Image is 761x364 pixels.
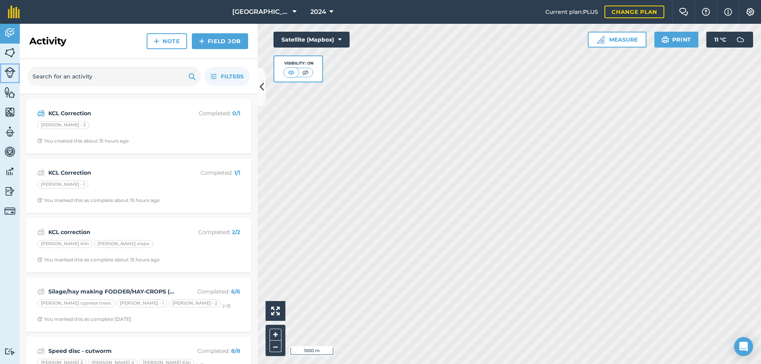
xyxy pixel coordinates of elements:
button: + [270,329,281,341]
img: Four arrows, one pointing top left, one top right, one bottom right and the last bottom left [271,307,280,315]
button: 11 °C [706,32,753,48]
div: You marked this as complete about 15 hours ago [37,257,160,263]
div: Open Intercom Messenger [734,337,753,356]
img: svg+xml;base64,PHN2ZyB4bWxucz0iaHR0cDovL3d3dy53My5vcmcvMjAwMC9zdmciIHdpZHRoPSI1MCIgaGVpZ2h0PSI0MC... [286,69,296,76]
img: Clock with arrow pointing clockwise [37,198,42,203]
strong: KCL Correction [48,168,174,177]
div: [PERSON_NAME] Kiln [37,240,92,248]
button: Print [654,32,699,48]
div: You marked this as complete about 15 hours ago [37,197,160,204]
img: Clock with arrow pointing clockwise [37,257,42,262]
img: svg+xml;base64,PD94bWwgdmVyc2lvbj0iMS4wIiBlbmNvZGluZz0idXRmLTgiPz4KPCEtLSBHZW5lcmF0b3I6IEFkb2JlIE... [37,168,45,177]
a: Field Job [192,33,248,49]
h2: Activity [29,35,66,48]
div: [PERSON_NAME] - 2 [169,299,221,307]
img: Clock with arrow pointing clockwise [37,316,42,322]
img: Two speech bubbles overlapping with the left bubble in the forefront [679,8,688,16]
img: svg+xml;base64,PD94bWwgdmVyc2lvbj0iMS4wIiBlbmNvZGluZz0idXRmLTgiPz4KPCEtLSBHZW5lcmF0b3I6IEFkb2JlIE... [4,348,15,355]
span: Filters [221,72,244,81]
a: KCL CorrectionCompleted: 0/1[PERSON_NAME] - 2Clock with arrow pointing clockwiseYou created this ... [31,104,247,149]
img: Ruler icon [597,36,604,44]
img: svg+xml;base64,PD94bWwgdmVyc2lvbj0iMS4wIiBlbmNvZGluZz0idXRmLTgiPz4KPCEtLSBHZW5lcmF0b3I6IEFkb2JlIE... [732,32,748,48]
strong: KCL Correction [48,109,174,118]
img: svg+xml;base64,PHN2ZyB4bWxucz0iaHR0cDovL3d3dy53My5vcmcvMjAwMC9zdmciIHdpZHRoPSIxNCIgaGVpZ2h0PSIyNC... [199,36,205,46]
div: You marked this as complete [DATE] [37,316,131,322]
img: svg+xml;base64,PD94bWwgdmVyc2lvbj0iMS4wIiBlbmNvZGluZz0idXRmLTgiPz4KPCEtLSBHZW5lcmF0b3I6IEFkb2JlIE... [4,166,15,177]
strong: 8 / 8 [231,347,240,354]
a: KCL CorrectionCompleted: 1/1[PERSON_NAME] - 1Clock with arrow pointing clockwiseYou marked this a... [31,163,247,208]
div: Visibility: On [283,60,314,67]
strong: Silage/hay making FODDER/HAY-CROPS (DRY) [48,287,174,296]
p: Completed : [177,109,240,118]
img: svg+xml;base64,PD94bWwgdmVyc2lvbj0iMS4wIiBlbmNvZGluZz0idXRmLTgiPz4KPCEtLSBHZW5lcmF0b3I6IEFkb2JlIE... [37,227,45,237]
img: Clock with arrow pointing clockwise [37,138,42,143]
a: Silage/hay making FODDER/HAY-CROPS (DRY)Completed: 6/6[PERSON_NAME] cypress trees[PERSON_NAME] - ... [31,282,247,327]
img: svg+xml;base64,PD94bWwgdmVyc2lvbj0iMS4wIiBlbmNvZGluZz0idXRmLTgiPz4KPCEtLSBHZW5lcmF0b3I6IEFkb2JlIE... [4,126,15,138]
img: svg+xml;base64,PD94bWwgdmVyc2lvbj0iMS4wIiBlbmNvZGluZz0idXRmLTgiPz4KPCEtLSBHZW5lcmF0b3I6IEFkb2JlIE... [4,67,15,78]
button: Satellite (Mapbox) [273,32,350,48]
img: svg+xml;base64,PD94bWwgdmVyc2lvbj0iMS4wIiBlbmNvZGluZz0idXRmLTgiPz4KPCEtLSBHZW5lcmF0b3I6IEFkb2JlIE... [37,287,45,296]
button: Measure [588,32,646,48]
strong: 6 / 6 [231,288,240,295]
a: Note [147,33,187,49]
div: [PERSON_NAME] slope [94,240,153,248]
img: svg+xml;base64,PD94bWwgdmVyc2lvbj0iMS4wIiBlbmNvZGluZz0idXRmLTgiPz4KPCEtLSBHZW5lcmF0b3I6IEFkb2JlIE... [4,206,15,217]
img: svg+xml;base64,PD94bWwgdmVyc2lvbj0iMS4wIiBlbmNvZGluZz0idXRmLTgiPz4KPCEtLSBHZW5lcmF0b3I6IEFkb2JlIE... [4,185,15,197]
p: Completed : [177,168,240,177]
strong: KCL correction [48,228,174,236]
small: (+ 3 ) [222,303,231,309]
img: svg+xml;base64,PD94bWwgdmVyc2lvbj0iMS4wIiBlbmNvZGluZz0idXRmLTgiPz4KPCEtLSBHZW5lcmF0b3I6IEFkb2JlIE... [37,109,45,118]
div: [PERSON_NAME] - 1 [116,299,167,307]
span: Current plan : PLUS [545,8,598,16]
strong: 2 / 2 [232,229,240,236]
p: Completed : [177,228,240,236]
img: fieldmargin Logo [8,6,20,18]
input: Search for an activity [28,67,201,86]
span: 2024 [310,7,326,17]
strong: 1 / 1 [234,169,240,176]
a: KCL correctionCompleted: 2/2[PERSON_NAME] Kiln[PERSON_NAME] slopeClock with arrow pointing clockw... [31,223,247,268]
button: Filters [205,67,250,86]
img: svg+xml;base64,PD94bWwgdmVyc2lvbj0iMS4wIiBlbmNvZGluZz0idXRmLTgiPz4KPCEtLSBHZW5lcmF0b3I6IEFkb2JlIE... [4,146,15,158]
div: [PERSON_NAME] cypress trees [37,299,115,307]
div: [PERSON_NAME] - 1 [37,181,88,189]
div: [PERSON_NAME] - 2 [37,121,89,129]
p: Completed : [177,347,240,355]
span: [GEOGRAPHIC_DATA] [232,7,289,17]
img: svg+xml;base64,PHN2ZyB4bWxucz0iaHR0cDovL3d3dy53My5vcmcvMjAwMC9zdmciIHdpZHRoPSIxNyIgaGVpZ2h0PSIxNy... [724,7,732,17]
img: svg+xml;base64,PHN2ZyB4bWxucz0iaHR0cDovL3d3dy53My5vcmcvMjAwMC9zdmciIHdpZHRoPSIxOSIgaGVpZ2h0PSIyNC... [188,72,196,81]
img: svg+xml;base64,PHN2ZyB4bWxucz0iaHR0cDovL3d3dy53My5vcmcvMjAwMC9zdmciIHdpZHRoPSI1MCIgaGVpZ2h0PSI0MC... [300,69,310,76]
a: Change plan [604,6,664,18]
img: svg+xml;base64,PHN2ZyB4bWxucz0iaHR0cDovL3d3dy53My5vcmcvMjAwMC9zdmciIHdpZHRoPSIxOSIgaGVpZ2h0PSIyNC... [662,35,669,44]
div: You created this about 15 hours ago [37,138,129,144]
span: 11 ° C [714,32,726,48]
img: A cog icon [746,8,755,16]
img: svg+xml;base64,PHN2ZyB4bWxucz0iaHR0cDovL3d3dy53My5vcmcvMjAwMC9zdmciIHdpZHRoPSI1NiIgaGVpZ2h0PSI2MC... [4,106,15,118]
strong: Speed disc - cutworm [48,347,174,355]
img: svg+xml;base64,PHN2ZyB4bWxucz0iaHR0cDovL3d3dy53My5vcmcvMjAwMC9zdmciIHdpZHRoPSI1NiIgaGVpZ2h0PSI2MC... [4,47,15,59]
img: svg+xml;base64,PHN2ZyB4bWxucz0iaHR0cDovL3d3dy53My5vcmcvMjAwMC9zdmciIHdpZHRoPSI1NiIgaGVpZ2h0PSI2MC... [4,86,15,98]
p: Completed : [177,287,240,296]
img: svg+xml;base64,PD94bWwgdmVyc2lvbj0iMS4wIiBlbmNvZGluZz0idXRmLTgiPz4KPCEtLSBHZW5lcmF0b3I6IEFkb2JlIE... [4,27,15,39]
img: svg+xml;base64,PHN2ZyB4bWxucz0iaHR0cDovL3d3dy53My5vcmcvMjAwMC9zdmciIHdpZHRoPSIxNCIgaGVpZ2h0PSIyNC... [154,36,159,46]
img: svg+xml;base64,PD94bWwgdmVyc2lvbj0iMS4wIiBlbmNvZGluZz0idXRmLTgiPz4KPCEtLSBHZW5lcmF0b3I6IEFkb2JlIE... [37,346,45,356]
button: – [270,341,281,352]
img: A question mark icon [701,8,711,16]
strong: 0 / 1 [232,110,240,117]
